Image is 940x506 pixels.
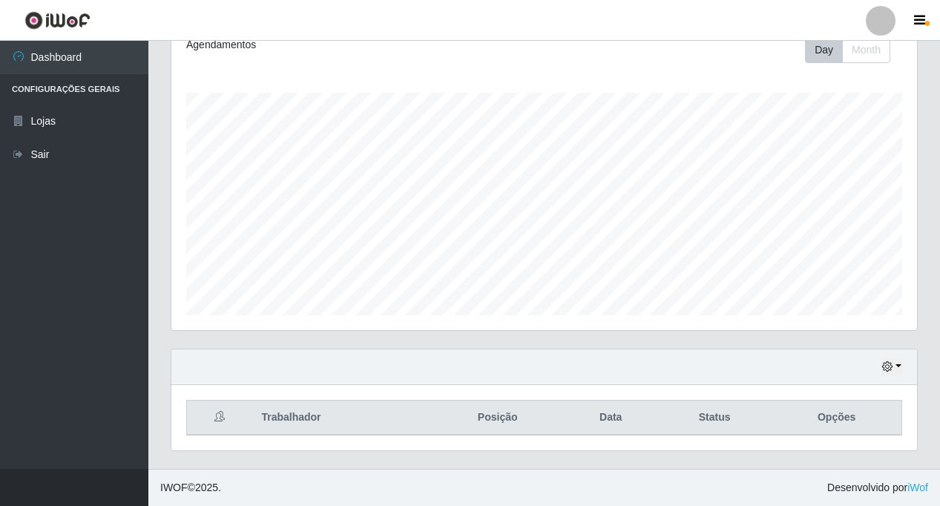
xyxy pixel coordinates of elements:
button: Day [805,37,843,63]
img: CoreUI Logo [24,11,91,30]
th: Posição [431,401,564,436]
th: Trabalhador [252,401,431,436]
a: iWof [907,482,928,493]
th: Status [657,401,772,436]
th: Opções [772,401,901,436]
th: Data [564,401,657,436]
span: Desenvolvido por [827,480,928,496]
button: Month [842,37,890,63]
div: Agendamentos [186,37,472,53]
span: IWOF [160,482,188,493]
span: © 2025 . [160,480,221,496]
div: First group [805,37,890,63]
div: Toolbar with button groups [805,37,902,63]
